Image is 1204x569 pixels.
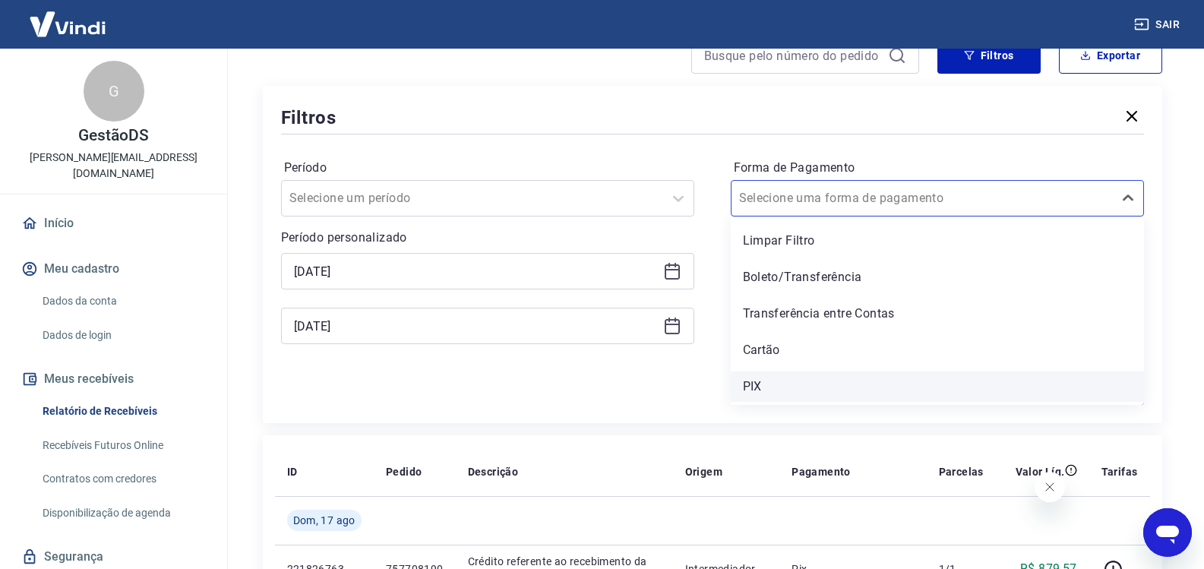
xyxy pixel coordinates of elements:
div: Transferência entre Contas [731,299,1144,329]
img: Vindi [18,1,117,47]
input: Data final [294,315,657,337]
p: ID [287,464,298,479]
span: Olá! Precisa de ajuda? [9,11,128,23]
a: Recebíveis Futuros Online [36,430,209,461]
p: Tarifas [1101,464,1138,479]
div: Boleto/Transferência [731,262,1144,292]
p: Valor Líq. [1016,464,1065,479]
p: Origem [685,464,722,479]
a: Dados da conta [36,286,209,317]
button: Filtros [937,37,1041,74]
div: G [84,61,144,122]
input: Data inicial [294,260,657,283]
label: Período [284,159,691,177]
p: [PERSON_NAME][EMAIL_ADDRESS][DOMAIN_NAME] [12,150,215,182]
button: Meus recebíveis [18,362,209,396]
a: Dados de login [36,320,209,351]
iframe: Botão para abrir a janela de mensagens [1143,508,1192,557]
p: Pagamento [792,464,851,479]
h5: Filtros [281,106,337,130]
input: Busque pelo número do pedido [704,44,882,67]
a: Disponibilização de agenda [36,498,209,529]
p: Descrição [468,464,519,479]
p: Parcelas [939,464,984,479]
div: Cartão [731,335,1144,365]
button: Sair [1131,11,1186,39]
iframe: Fechar mensagem [1035,472,1065,502]
label: Forma de Pagamento [734,159,1141,177]
button: Meu cadastro [18,252,209,286]
p: Período personalizado [281,229,694,247]
div: Limpar Filtro [731,226,1144,256]
p: Pedido [386,464,422,479]
a: Contratos com credores [36,463,209,495]
a: Relatório de Recebíveis [36,396,209,427]
a: Início [18,207,209,240]
div: PIX [731,371,1144,402]
button: Exportar [1059,37,1162,74]
span: Dom, 17 ago [293,513,356,528]
p: GestãoDS [78,128,149,144]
